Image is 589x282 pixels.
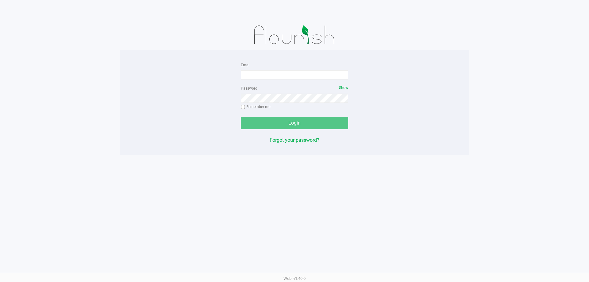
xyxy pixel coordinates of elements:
span: Web: v1.40.0 [283,276,306,281]
label: Password [241,86,257,91]
input: Remember me [241,105,245,109]
button: Forgot your password? [270,137,319,144]
label: Remember me [241,104,270,110]
span: Show [339,86,348,90]
label: Email [241,62,250,68]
